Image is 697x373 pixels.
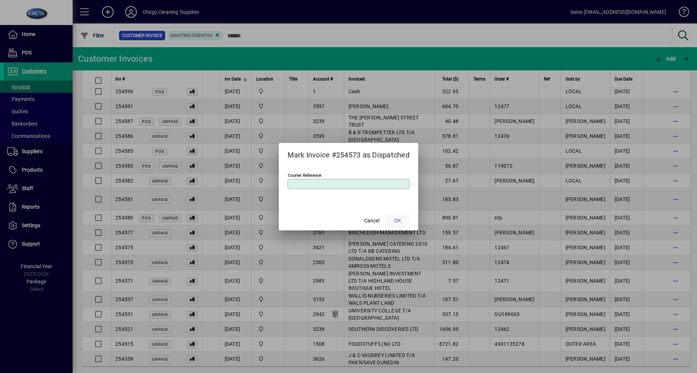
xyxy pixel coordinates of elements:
button: OK [386,214,409,228]
h2: Mark Invoice #254573 as Dispatched [279,143,418,164]
mat-label: Courier Reference [288,172,321,177]
span: Cancel [364,217,379,225]
button: Cancel [360,214,383,228]
span: OK [394,217,401,225]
